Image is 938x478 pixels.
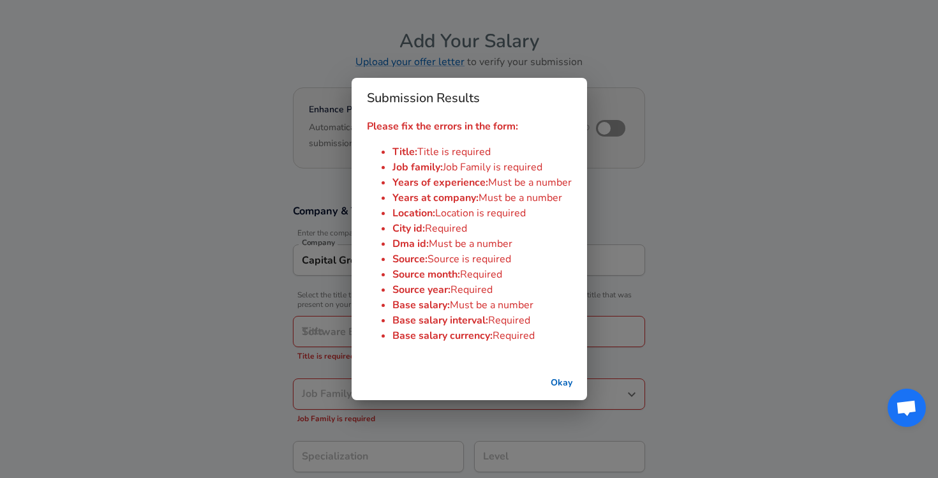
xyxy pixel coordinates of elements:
[541,371,582,395] button: successful-submission-button
[450,283,493,297] span: Required
[392,160,443,174] span: Job family :
[425,221,467,235] span: Required
[450,298,533,312] span: Must be a number
[392,145,417,159] span: Title :
[352,78,587,119] h2: Submission Results
[488,176,572,190] span: Must be a number
[392,298,450,312] span: Base salary :
[392,313,488,327] span: Base salary interval :
[392,267,460,281] span: Source month :
[888,389,926,427] div: Open chat
[479,191,562,205] span: Must be a number
[392,329,493,343] span: Base salary currency :
[429,237,512,251] span: Must be a number
[435,206,526,220] span: Location is required
[392,206,435,220] span: Location :
[367,119,518,133] strong: Please fix the errors in the form:
[392,283,450,297] span: Source year :
[392,237,429,251] span: Dma id :
[392,252,428,266] span: Source :
[392,176,488,190] span: Years of experience :
[392,191,479,205] span: Years at company :
[443,160,542,174] span: Job Family is required
[460,267,502,281] span: Required
[428,252,511,266] span: Source is required
[493,329,535,343] span: Required
[488,313,530,327] span: Required
[392,221,425,235] span: City id :
[417,145,491,159] span: Title is required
